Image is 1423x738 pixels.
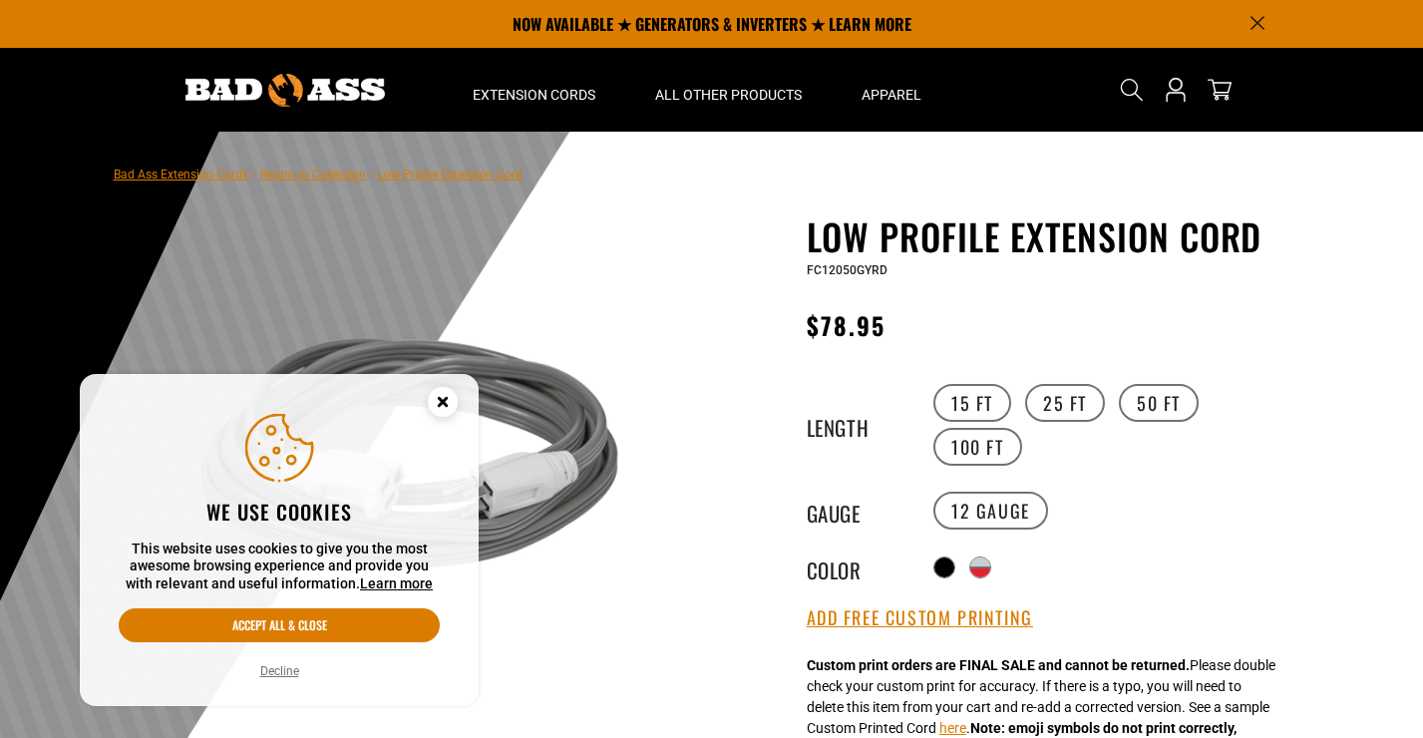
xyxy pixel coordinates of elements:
span: Extension Cords [473,86,595,104]
span: › [370,168,374,182]
legend: Gauge [807,498,906,524]
nav: breadcrumbs [114,162,523,185]
h2: We use cookies [119,499,440,525]
span: FC12050GYRD [807,263,888,277]
legend: Color [807,554,906,580]
a: Return to Collection [260,168,366,182]
span: Low Profile Extension Cord [378,168,523,182]
span: $78.95 [807,307,886,343]
strong: Custom print orders are FINAL SALE and cannot be returned. [807,657,1190,673]
button: Decline [254,661,305,681]
a: Bad Ass Extension Cords [114,168,248,182]
summary: All Other Products [625,48,832,132]
img: grey & white [173,219,653,700]
aside: Cookie Consent [80,374,479,707]
legend: Length [807,412,906,438]
img: Bad Ass Extension Cords [185,74,385,107]
span: Apparel [862,86,921,104]
label: 12 Gauge [933,492,1048,530]
label: 15 FT [933,384,1011,422]
p: This website uses cookies to give you the most awesome browsing experience and provide you with r... [119,541,440,593]
label: 25 FT [1025,384,1105,422]
summary: Apparel [832,48,951,132]
h1: Low Profile Extension Cord [807,215,1295,257]
label: 50 FT [1119,384,1199,422]
span: All Other Products [655,86,802,104]
button: Accept all & close [119,608,440,642]
button: Add Free Custom Printing [807,607,1033,629]
label: 100 FT [933,428,1022,466]
summary: Extension Cords [443,48,625,132]
a: Learn more [360,575,433,591]
summary: Search [1116,74,1148,106]
span: › [252,168,256,182]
